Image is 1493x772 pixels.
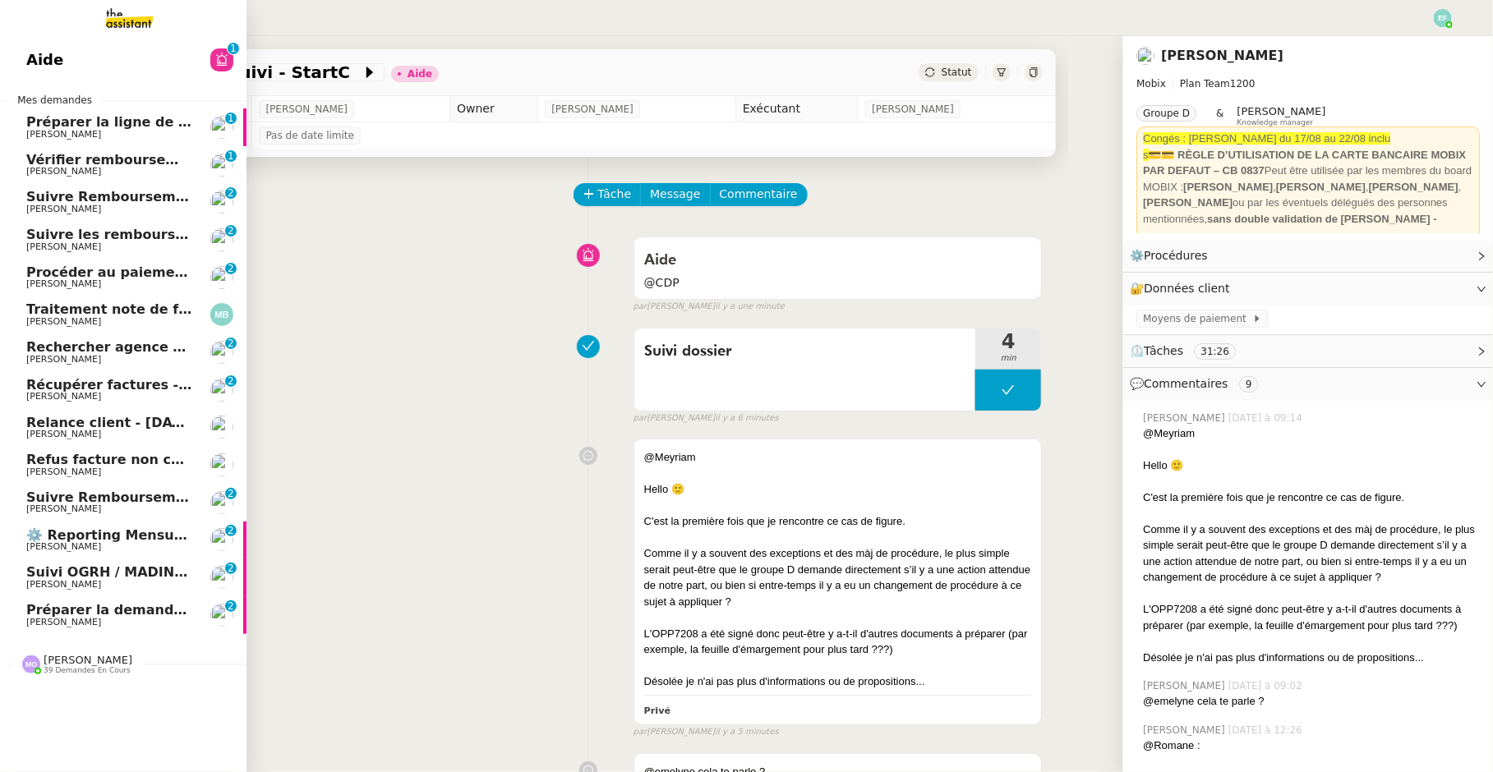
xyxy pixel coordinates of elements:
nz-badge-sup: 2 [225,187,237,199]
div: Peut être utilisée par les membres du board MOBIX : , , , ou par les éventuels délégués des perso... [1143,147,1473,227]
span: [PERSON_NAME] [26,617,101,627]
div: 🔐Données client [1123,273,1493,305]
div: Hello 🙂 [1143,457,1480,474]
b: Privé [644,705,670,716]
td: Exécutant [735,96,858,122]
img: users%2FCygQWYDBOPOznN603WeuNE1Nrh52%2Favatar%2F30207385-4d55-4b71-b239-1e3378469e4a [210,416,233,439]
span: 💬 [1130,377,1265,390]
span: par [634,411,647,425]
span: [PERSON_NAME] [26,354,101,365]
span: [PERSON_NAME] [26,503,101,514]
div: @Meyriam [644,449,1032,466]
app-user-label: Knowledge manager [1237,105,1325,126]
span: [PERSON_NAME] [26,241,101,252]
img: users%2FW4OQjB9BRtYK2an7yusO0WsYLsD3%2Favatar%2F28027066-518b-424c-8476-65f2e549ac29 [1136,47,1154,65]
span: s [1143,149,1149,161]
nz-badge-sup: 2 [225,263,237,274]
span: [PERSON_NAME] [26,204,101,214]
span: Suivre Remboursements [PERSON_NAME] [26,489,334,505]
span: [PERSON_NAME] [551,101,634,117]
span: par [634,725,647,739]
span: Commentaires [1144,377,1228,390]
span: Commentaire [720,185,798,204]
span: il y a 6 minutes [715,411,778,425]
div: Comme il y a souvent des exceptions et des màj de procédure, le plus simple serait peut-être que ... [644,545,1032,609]
div: 💬Commentaires 9 [1123,368,1493,400]
span: [PERSON_NAME] [26,466,101,477]
span: Congés : [PERSON_NAME] du 17/08 au 22/08 inclu [1143,132,1390,145]
span: Suivre Remboursements [PERSON_NAME] [26,189,334,204]
span: ⏲️ [1130,344,1250,357]
span: 39 demandes en cours [44,666,131,675]
span: [PERSON_NAME] [26,129,101,140]
span: [PERSON_NAME] [26,316,101,327]
span: [PERSON_NAME] [26,579,101,590]
strong: [PERSON_NAME] [1369,181,1458,193]
span: Préparer la ligne de virement [26,114,245,130]
span: @CDP [644,273,1032,292]
span: Suivi OGRH / MADIN KB - [PERSON_NAME] [26,564,336,580]
span: Appel de Suivi - StartC [141,64,362,80]
div: Désolée je n'ai pas plus d'informations ou de propositions... [1143,650,1480,666]
p: 2 [228,375,234,390]
div: Hello 🙂 [644,481,1032,498]
p: 2 [228,187,234,202]
span: [PERSON_NAME] [1237,105,1325,117]
span: il y a 5 minutes [715,725,778,739]
nz-badge-sup: 2 [225,488,237,499]
div: @Meyriam [1143,425,1480,442]
a: [PERSON_NAME] [1161,48,1283,63]
nz-badge-sup: 2 [225,563,237,574]
nz-badge-sup: 2 [225,338,237,349]
nz-badge-sup: 2 [225,375,237,387]
strong: [PERSON_NAME] [1183,181,1273,193]
p: 1 [228,150,234,165]
img: users%2FlEKjZHdPaYMNgwXp1mLJZ8r8UFs1%2Favatar%2F1e03ee85-bb59-4f48-8ffa-f076c2e8c285 [210,341,233,364]
span: min [975,352,1041,365]
span: [PERSON_NAME] [872,101,954,117]
span: Statut [942,67,972,78]
span: Mobix [1136,78,1166,90]
div: Aide [408,69,432,79]
span: Tâche [598,185,632,204]
img: users%2FCygQWYDBOPOznN603WeuNE1Nrh52%2Favatar%2F30207385-4d55-4b71-b239-1e3378469e4a [210,191,233,214]
span: par [634,300,647,314]
small: [PERSON_NAME] [634,411,779,425]
span: Rechercher agence coliving à [GEOGRAPHIC_DATA] [26,339,403,355]
img: users%2FME7CwGhkVpexbSaUxoFyX6OhGQk2%2Favatar%2Fe146a5d2-1708-490f-af4b-78e736222863 [210,379,233,402]
p: 2 [228,338,234,352]
button: Tâche [574,183,642,206]
div: Désolée je n'ai pas plus d'informations ou de propositions... [644,673,1032,690]
strong: [PERSON_NAME] [1143,196,1233,209]
small: [PERSON_NAME] [634,725,779,739]
strong: 💳💳 RÈGLE D’UTILISATION DE LA CARTE BANCAIRE MOBIX PAR DEFAUT – CB 0837 [1143,149,1466,177]
span: Traitement note de frais 1er semestre 2025 [26,301,350,317]
span: Plan Team [1180,78,1230,90]
span: Procédures [1144,249,1208,262]
div: C'est la première fois que je rencontre ce cas de figure. [644,513,1032,530]
div: L'OPP7208 a été signé donc peut-être y a-t-il d'autres documents à préparer (par exemple, la feui... [644,626,1032,658]
button: Message [640,183,710,206]
span: [PERSON_NAME] [26,278,101,289]
span: [PERSON_NAME] [265,101,348,117]
strong: [PERSON_NAME] [1276,181,1366,193]
span: & [1216,105,1223,126]
nz-tag: Groupe D [1136,105,1196,122]
span: Procéder au paiement des factures LBP [26,264,320,280]
nz-badge-sup: 1 [225,150,237,162]
span: Aide [644,253,676,268]
span: 4 [975,332,1041,352]
span: [PERSON_NAME] [26,541,101,552]
span: Relance client - [DATE] à [DATE] [26,415,264,430]
span: Suivre les remboursements d'[PERSON_NAME] [26,227,371,242]
span: Aide [26,48,63,72]
span: 1200 [1230,78,1256,90]
span: 🔐 [1130,279,1237,298]
img: svg [210,303,233,326]
p: 2 [228,600,234,615]
span: [PERSON_NAME] [26,391,101,402]
img: svg [22,655,40,673]
p: 1 [228,113,234,127]
span: [DATE] à 09:02 [1228,678,1306,693]
span: Tâches [1144,344,1183,357]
